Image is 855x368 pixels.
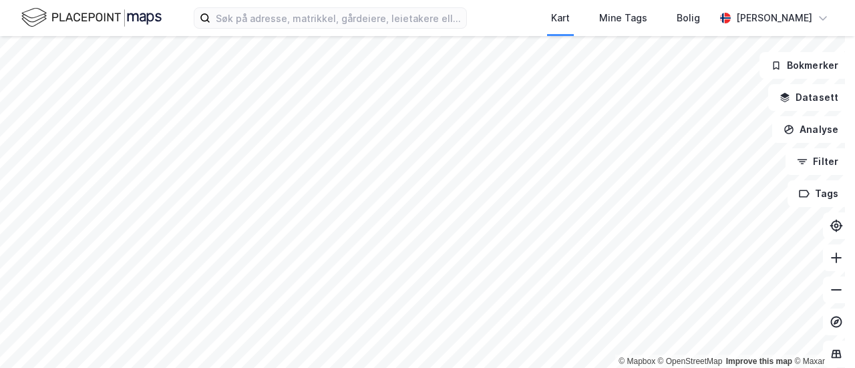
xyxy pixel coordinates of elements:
[551,10,570,26] div: Kart
[786,148,850,175] button: Filter
[788,180,850,207] button: Tags
[736,10,812,26] div: [PERSON_NAME]
[677,10,700,26] div: Bolig
[768,84,850,111] button: Datasett
[772,116,850,143] button: Analyse
[726,357,792,366] a: Improve this map
[619,357,655,366] a: Mapbox
[658,357,723,366] a: OpenStreetMap
[21,6,162,29] img: logo.f888ab2527a4732fd821a326f86c7f29.svg
[788,304,855,368] div: Kontrollprogram for chat
[788,304,855,368] iframe: Chat Widget
[599,10,647,26] div: Mine Tags
[759,52,850,79] button: Bokmerker
[210,8,466,28] input: Søk på adresse, matrikkel, gårdeiere, leietakere eller personer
